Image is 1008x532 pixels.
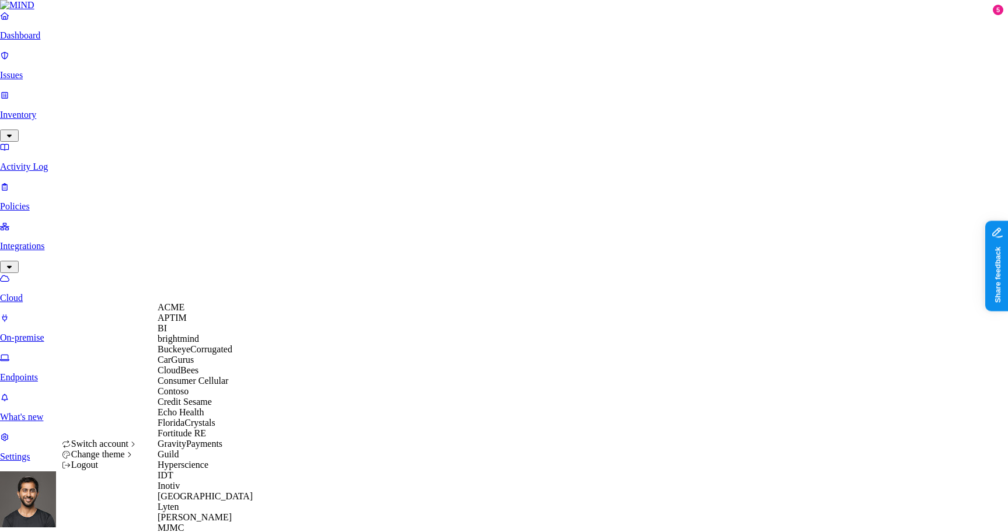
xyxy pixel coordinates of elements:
[158,449,179,459] span: Guild
[158,344,232,354] span: BuckeyeCorrugated
[158,418,215,428] span: FloridaCrystals
[158,407,204,417] span: Echo Health
[158,365,198,375] span: CloudBees
[158,313,187,323] span: APTIM
[158,323,167,333] span: BI
[158,481,180,491] span: Inotiv
[158,334,199,344] span: brightmind
[158,355,194,365] span: CarGurus
[71,449,125,459] span: Change theme
[158,491,253,501] span: [GEOGRAPHIC_DATA]
[158,376,228,386] span: Consumer Cellular
[158,512,232,522] span: [PERSON_NAME]
[158,439,222,449] span: GravityPayments
[158,302,184,312] span: ACME
[158,470,173,480] span: IDT
[71,439,128,449] span: Switch account
[158,397,212,407] span: Credit Sesame
[158,386,189,396] span: Contoso
[158,460,208,470] span: Hyperscience
[62,460,138,470] div: Logout
[158,502,179,512] span: Lyten
[158,428,206,438] span: Fortitude RE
